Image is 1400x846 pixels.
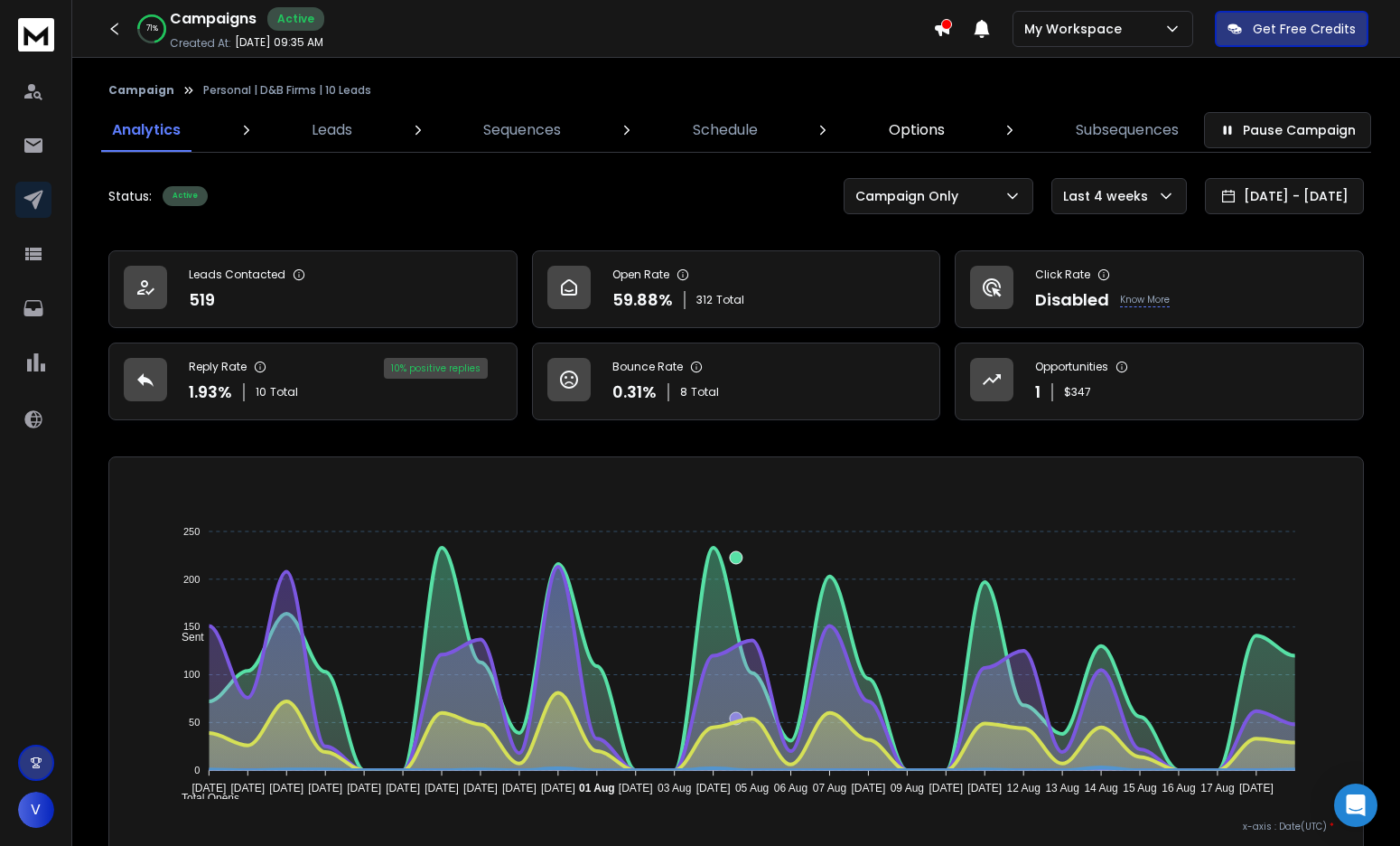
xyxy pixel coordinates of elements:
[108,83,174,98] button: Campaign
[1007,782,1041,794] tspan: 12 Aug
[108,343,518,420] a: Reply Rate1.93%10Total10% positive replies
[1204,112,1371,148] button: Pause Campaign
[256,385,266,399] span: 10
[612,360,683,374] p: Bounce Rate
[1035,287,1109,313] p: Disabled
[189,287,215,313] p: 519
[386,782,420,794] tspan: [DATE]
[1239,782,1274,794] tspan: [DATE]
[170,36,231,51] p: Created At:
[1253,20,1356,38] p: Get Free Credits
[1084,782,1117,794] tspan: 14 Aug
[1063,187,1155,205] p: Last 4 weeks
[929,782,964,794] tspan: [DATE]
[658,782,691,794] tspan: 03 Aug
[1120,293,1170,307] p: Know More
[541,782,575,794] tspan: [DATE]
[189,717,200,728] tspan: 50
[203,83,371,98] p: Personal | D&B Firms | 10 Leads
[855,187,966,205] p: Campaign Only
[18,18,54,52] img: logo
[680,385,687,399] span: 8
[146,23,158,34] p: 71 %
[1024,20,1129,38] p: My Workspace
[1035,360,1108,374] p: Opportunities
[532,250,941,328] a: Open Rate59.88%312Total
[1076,119,1179,141] p: Subsequences
[691,385,719,399] span: Total
[1035,268,1090,282] p: Click Rate
[472,108,572,152] a: Sequences
[1065,108,1190,152] a: Subsequences
[168,792,239,804] span: Total Opens
[183,574,200,585] tspan: 200
[483,119,561,141] p: Sequences
[579,782,615,794] tspan: 01 Aug
[267,7,324,31] div: Active
[878,108,956,152] a: Options
[108,250,518,328] a: Leads Contacted519
[852,782,886,794] tspan: [DATE]
[347,782,381,794] tspan: [DATE]
[693,119,758,141] p: Schedule
[301,108,363,152] a: Leads
[682,108,769,152] a: Schedule
[312,119,352,141] p: Leads
[18,792,54,828] button: V
[270,385,298,399] span: Total
[619,782,653,794] tspan: [DATE]
[502,782,537,794] tspan: [DATE]
[1200,782,1234,794] tspan: 17 Aug
[612,380,657,405] p: 0.31 %
[955,343,1364,420] a: Opportunities1$347
[189,268,285,282] p: Leads Contacted
[735,782,769,794] tspan: 05 Aug
[813,782,846,794] tspan: 07 Aug
[716,293,744,307] span: Total
[235,35,323,50] p: [DATE] 09:35 AM
[1046,782,1079,794] tspan: 13 Aug
[112,119,181,141] p: Analytics
[384,358,488,379] div: 10 % positive replies
[183,621,200,632] tspan: 150
[108,187,152,205] p: Status:
[1205,178,1364,214] button: [DATE] - [DATE]
[1215,11,1368,47] button: Get Free Credits
[1123,782,1156,794] tspan: 15 Aug
[183,526,200,537] tspan: 250
[696,782,731,794] tspan: [DATE]
[231,782,266,794] tspan: [DATE]
[696,293,713,307] span: 312
[463,782,498,794] tspan: [DATE]
[967,782,1002,794] tspan: [DATE]
[269,782,303,794] tspan: [DATE]
[612,287,673,313] p: 59.88 %
[612,268,669,282] p: Open Rate
[163,186,208,206] div: Active
[192,782,227,794] tspan: [DATE]
[170,8,257,30] h1: Campaigns
[101,108,191,152] a: Analytics
[774,782,807,794] tspan: 06 Aug
[532,343,941,420] a: Bounce Rate0.31%8Total
[189,380,232,405] p: 1.93 %
[138,820,1334,833] p: x-axis : Date(UTC)
[955,250,1364,328] a: Click RateDisabledKnow More
[1035,380,1041,405] p: 1
[425,782,459,794] tspan: [DATE]
[168,631,204,644] span: Sent
[1334,784,1377,827] div: Open Intercom Messenger
[1064,385,1091,399] p: $ 347
[183,669,200,680] tspan: 100
[308,782,342,794] tspan: [DATE]
[889,119,945,141] p: Options
[891,782,924,794] tspan: 09 Aug
[1162,782,1195,794] tspan: 16 Aug
[194,765,200,775] tspan: 0
[189,360,247,374] p: Reply Rate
